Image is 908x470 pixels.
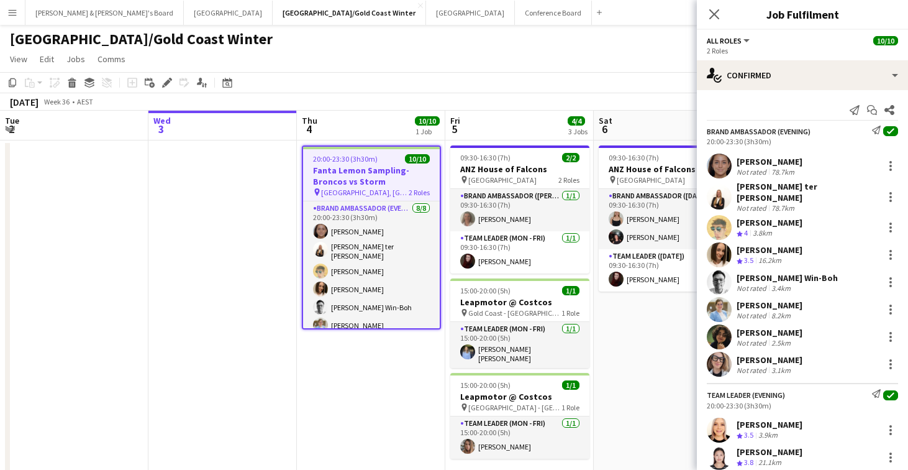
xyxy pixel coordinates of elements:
app-card-role: Team Leader ([DATE])1/109:30-16:30 (7h)[PERSON_NAME] [599,249,738,292]
app-job-card: 15:00-20:00 (5h)1/1Leapmotor @ Costcos [GEOGRAPHIC_DATA] - [GEOGRAPHIC_DATA]1 RoleTeam Leader (Mo... [450,373,589,459]
span: 1 Role [561,403,579,412]
app-job-card: 20:00-23:30 (3h30m)10/10Fanta Lemon Sampling-Broncos vs Storm [GEOGRAPHIC_DATA], [GEOGRAPHIC_DATA... [302,145,441,329]
div: [PERSON_NAME] [737,354,802,366]
span: 1/1 [562,286,579,295]
app-job-card: 09:30-16:30 (7h)2/2ANZ House of Falcons [GEOGRAPHIC_DATA]2 RolesBrand Ambassador ([PERSON_NAME])1... [450,145,589,274]
div: [DATE] [10,96,39,108]
div: Brand Ambassador (Evening) [707,127,810,136]
a: Edit [35,51,59,67]
div: 20:00-23:30 (3h30m) [707,137,898,146]
span: [GEOGRAPHIC_DATA] [468,175,537,185]
a: View [5,51,32,67]
span: [GEOGRAPHIC_DATA] [617,175,685,185]
app-job-card: 15:00-20:00 (5h)1/1Leapmotor @ Costcos Gold Coast - [GEOGRAPHIC_DATA]1 RoleTeam Leader (Mon - Fri... [450,279,589,368]
span: 3 [152,122,171,136]
h3: Fanta Lemon Sampling-Broncos vs Storm [303,165,440,187]
span: 09:30-16:30 (7h) [460,153,511,162]
div: 3.8km [750,228,774,239]
app-card-role: Team Leader (Mon - Fri)1/115:00-20:00 (5h)[PERSON_NAME] [PERSON_NAME] [450,322,589,368]
span: Tue [5,115,19,126]
div: [PERSON_NAME] ter [PERSON_NAME] [737,181,878,203]
span: 1 Role [561,308,579,318]
span: Wed [153,115,171,126]
div: [PERSON_NAME] [737,446,802,458]
div: Team Leader (Evening) [707,390,785,400]
div: 78.7km [769,203,797,213]
span: 09:30-16:30 (7h) [609,153,659,162]
div: 3.4km [769,283,793,293]
span: 15:00-20:00 (5h) [460,380,511,390]
span: [GEOGRAPHIC_DATA] - [GEOGRAPHIC_DATA] [468,403,561,412]
span: 10/10 [415,116,440,126]
h3: Job Fulfilment [697,6,908,22]
div: Not rated [737,366,769,375]
div: 3.1km [769,366,793,375]
div: 78.7km [769,167,797,177]
div: Not rated [737,203,769,213]
div: 20:00-23:30 (3h30m) [707,401,898,410]
span: 20:00-23:30 (3h30m) [313,154,378,164]
span: 5 [448,122,460,136]
span: 2 [3,122,19,136]
span: Sat [599,115,612,126]
button: [PERSON_NAME] & [PERSON_NAME]'s Board [25,1,184,25]
span: Fri [450,115,460,126]
div: 21.1km [756,458,784,468]
span: 10/10 [405,154,430,164]
app-card-role: Team Leader (Mon - Fri)1/115:00-20:00 (5h)[PERSON_NAME] [450,417,589,459]
div: [PERSON_NAME] [737,327,802,338]
div: 8.2km [769,311,793,320]
div: [PERSON_NAME] [737,217,802,228]
button: Conference Board [515,1,592,25]
button: [GEOGRAPHIC_DATA] [184,1,273,25]
span: 15:00-20:00 (5h) [460,286,511,295]
span: 3.8 [744,458,753,467]
span: 2/2 [562,153,579,162]
span: 1/1 [562,380,579,390]
div: Not rated [737,167,769,177]
div: Not rated [737,338,769,348]
span: 10/10 [873,36,898,45]
div: 1 Job [415,127,439,136]
span: Edit [40,53,54,65]
span: 4 [744,228,748,237]
div: AEST [77,97,93,106]
span: 2 Roles [558,175,579,185]
div: Not rated [737,311,769,320]
div: [PERSON_NAME] [737,300,802,311]
button: [GEOGRAPHIC_DATA]/Gold Coast Winter [273,1,426,25]
div: [PERSON_NAME] [737,156,802,167]
div: 16.2km [756,256,784,266]
a: Jobs [61,51,90,67]
div: [PERSON_NAME] [737,244,802,256]
div: 2 Roles [707,46,898,55]
h3: ANZ House of Falcons [599,164,738,175]
app-job-card: 09:30-16:30 (7h)3/3ANZ House of Falcons [GEOGRAPHIC_DATA]2 RolesBrand Ambassador ([DATE])2/209:30... [599,145,738,292]
h3: Leapmotor @ Costcos [450,297,589,308]
h1: [GEOGRAPHIC_DATA]/Gold Coast Winter [10,30,273,48]
span: [GEOGRAPHIC_DATA], [GEOGRAPHIC_DATA] [321,188,409,197]
span: 4 [300,122,317,136]
span: 4/4 [568,116,585,126]
div: [PERSON_NAME] Win-Boh [737,272,838,283]
app-card-role: Team Leader (Mon - Fri)1/109:30-16:30 (7h)[PERSON_NAME] [450,231,589,274]
button: All roles [707,36,751,45]
span: Comms [98,53,125,65]
div: Confirmed [697,60,908,90]
h3: Leapmotor @ Costcos [450,391,589,402]
div: 3.9km [756,430,780,441]
div: 2.5km [769,338,793,348]
button: [GEOGRAPHIC_DATA] [426,1,515,25]
app-card-role: Brand Ambassador (Evening)8/820:00-23:30 (3h30m)[PERSON_NAME][PERSON_NAME] ter [PERSON_NAME][PERS... [303,201,440,374]
span: Gold Coast - [GEOGRAPHIC_DATA] [468,308,561,318]
div: [PERSON_NAME] [737,419,802,430]
div: 3 Jobs [568,127,588,136]
span: Thu [302,115,317,126]
div: Not rated [737,283,769,293]
span: Week 36 [41,97,72,106]
app-card-role: Brand Ambassador ([PERSON_NAME])1/109:30-16:30 (7h)[PERSON_NAME] [450,189,589,231]
span: All roles [707,36,742,45]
